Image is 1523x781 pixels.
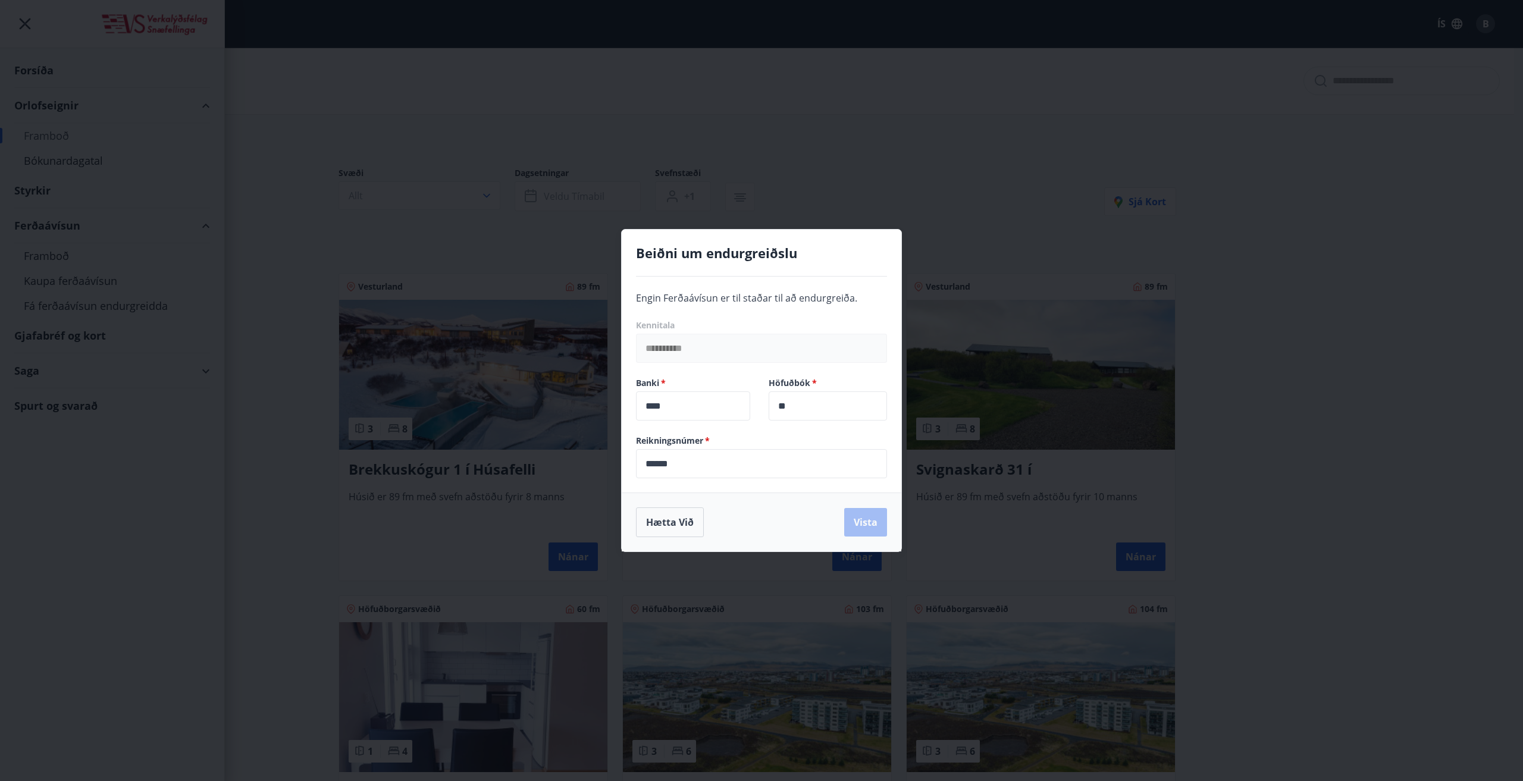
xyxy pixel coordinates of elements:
button: Hætta við [636,507,704,537]
label: Kennitala [636,319,887,331]
label: Höfuðbók [769,377,887,389]
span: Engin Ferðaávísun er til staðar til að endurgreiða. [636,291,857,305]
h4: Beiðni um endurgreiðslu [636,244,887,262]
label: Reikningsnúmer [636,435,887,447]
label: Banki [636,377,754,389]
